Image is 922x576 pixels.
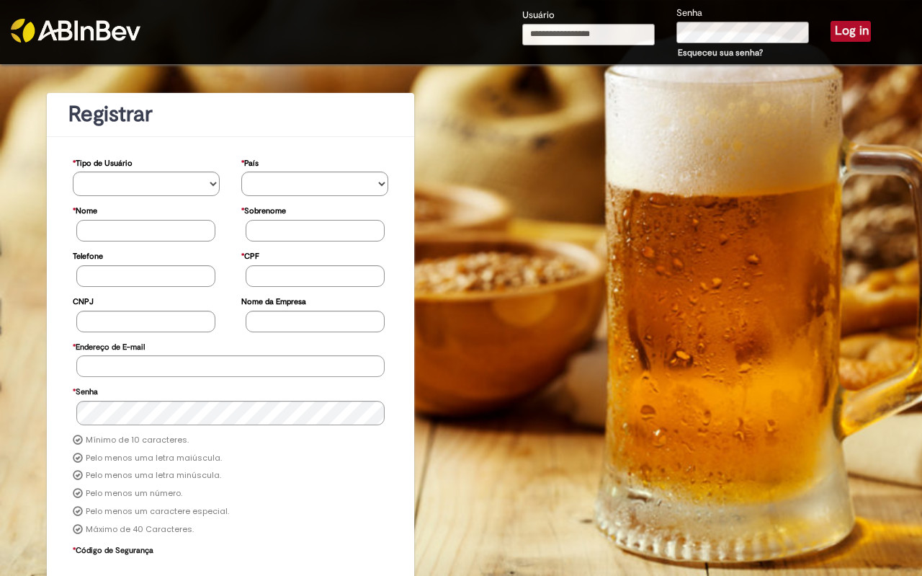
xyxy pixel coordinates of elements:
[241,151,259,172] label: País
[68,102,393,126] h1: Registrar
[73,335,145,356] label: Endereço de E-mail
[86,506,229,518] label: Pelo menos um caractere especial.
[73,199,97,220] label: Nome
[241,199,286,220] label: Sobrenome
[73,290,94,311] label: CNPJ
[676,6,702,20] label: Senha
[73,151,133,172] label: Tipo de Usuário
[11,19,140,43] img: ABInbev-white.png
[678,47,763,58] a: Esqueceu sua senha?
[86,453,222,464] label: Pelo menos uma letra maiúscula.
[831,21,871,41] button: Log in
[86,470,221,482] label: Pelo menos uma letra minúscula.
[241,290,306,311] label: Nome da Empresa
[86,488,182,500] label: Pelo menos um número.
[86,524,194,536] label: Máximo de 40 Caracteres.
[241,244,259,265] label: CPF
[86,435,189,446] label: Mínimo de 10 caracteres.
[73,380,98,401] label: Senha
[73,244,103,265] label: Telefone
[522,9,555,22] label: Usuário
[73,539,153,559] label: Código de Segurança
